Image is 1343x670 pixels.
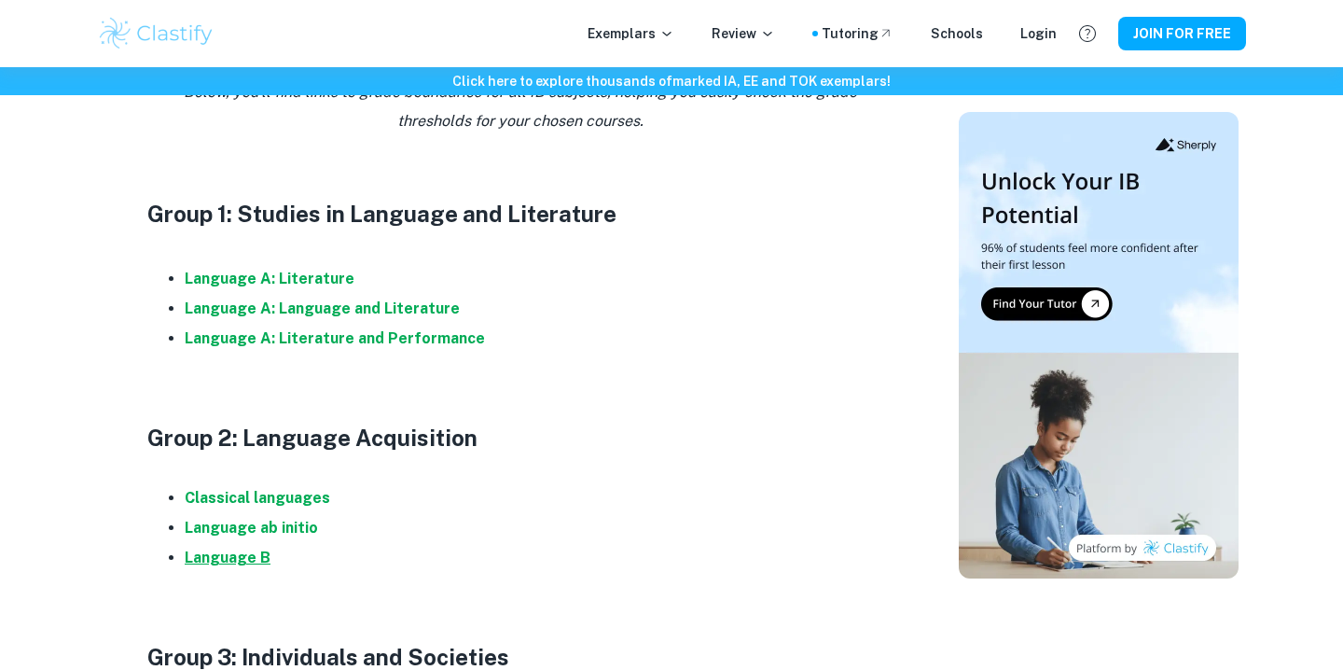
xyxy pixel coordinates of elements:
button: JOIN FOR FREE [1118,17,1246,50]
a: Classical languages [185,489,330,507]
h3: Group 2: Language Acquisition [147,421,893,454]
button: Help and Feedback [1072,18,1103,49]
a: Language A: Language and Literature [185,300,460,317]
a: Schools [931,23,983,44]
i: Below, you'll find links to grade boundaries for all IB subjects, helping you easily check the gr... [184,83,857,129]
img: Thumbnail [959,112,1239,579]
p: Review [712,23,775,44]
h3: Group 1: Studies in Language and Literature [147,197,893,230]
a: Language A: Literature and Performance [185,329,485,347]
a: Language B [185,549,270,566]
h6: Click here to explore thousands of marked IA, EE and TOK exemplars ! [4,71,1339,91]
a: Language ab initio [185,519,318,537]
a: Tutoring [822,23,893,44]
a: Login [1020,23,1057,44]
a: Language A: Literature [185,270,354,287]
img: Clastify logo [97,15,215,52]
p: Exemplars [588,23,674,44]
